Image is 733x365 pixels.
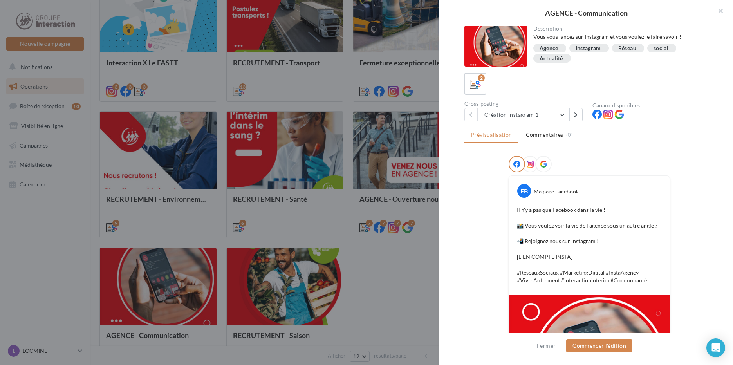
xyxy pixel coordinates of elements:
div: Agence [540,45,558,51]
div: 2 [478,74,485,81]
div: Ma page Facebook [534,188,579,195]
button: Commencer l'édition [566,339,632,352]
div: Description [533,26,708,31]
span: (0) [566,132,573,138]
div: social [654,45,668,51]
div: Canaux disponibles [592,103,714,108]
p: Il n'y a pas que Facebook dans la vie ! 📸 Vous voulez voir la vie de l'agence sous un autre angle... [517,206,662,284]
div: Actualité [540,56,563,61]
button: Fermer [534,341,559,351]
div: Réseau [618,45,636,51]
div: Instagram [576,45,601,51]
div: FB [517,184,531,198]
div: Cross-posting [464,101,586,107]
span: Commentaires [526,131,563,139]
div: Vous vous lancez sur Instagram et vous voulez le faire savoir ! [533,33,708,41]
button: Création Instagram 1 [478,108,569,121]
div: Open Intercom Messenger [706,338,725,357]
div: AGENCE - Communication [452,9,720,16]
